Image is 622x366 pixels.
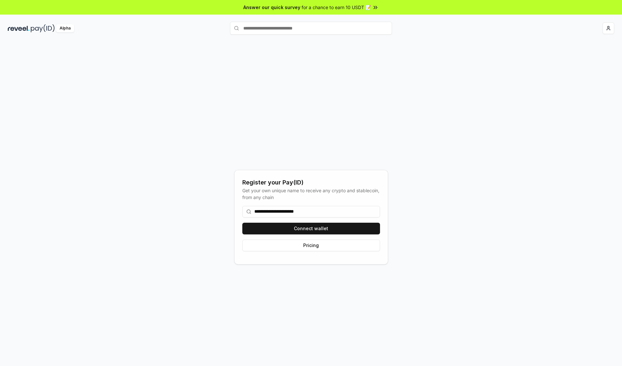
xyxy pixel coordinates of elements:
[31,24,55,32] img: pay_id
[242,240,380,251] button: Pricing
[8,24,29,32] img: reveel_dark
[56,24,74,32] div: Alpha
[242,178,380,187] div: Register your Pay(ID)
[243,4,300,11] span: Answer our quick survey
[242,187,380,201] div: Get your own unique name to receive any crypto and stablecoin, from any chain
[242,223,380,234] button: Connect wallet
[302,4,371,11] span: for a chance to earn 10 USDT 📝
